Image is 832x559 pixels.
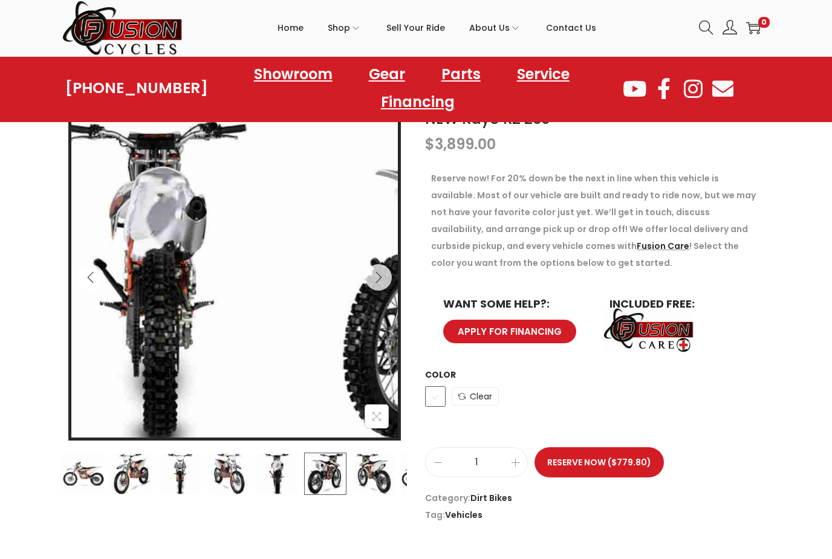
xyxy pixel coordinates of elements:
[386,1,445,55] a: Sell Your Ride
[304,453,346,495] img: Product image
[425,134,435,154] span: $
[365,264,392,291] button: Next
[357,60,417,88] a: Gear
[470,492,512,504] a: Dirt Bikes
[443,320,576,343] a: APPLY FOR FINANCING
[452,387,499,406] a: Clear
[445,509,483,521] a: Vehicles
[443,299,585,309] h6: WANT SOME HELP?:
[183,1,690,55] nav: Primary navigation
[429,60,493,88] a: Parts
[426,454,527,471] input: Product quantity
[458,327,562,336] span: APPLY FOR FINANCING
[278,1,304,55] a: Home
[425,134,496,154] bdi: 3,899.00
[65,80,208,97] a: [PHONE_NUMBER]
[425,506,770,523] span: Tag:
[425,490,770,506] span: Category:
[77,264,104,291] button: Previous
[62,453,105,495] img: Product image
[469,1,522,55] a: About Us
[637,240,689,252] a: Fusion Care
[256,453,298,495] img: Product image
[425,369,456,381] label: Color
[505,60,582,88] a: Service
[208,60,622,116] nav: Menu
[328,13,350,43] span: Shop
[535,447,664,477] button: Reserve Now ($779.80)
[207,453,250,495] img: Product image
[328,1,362,55] a: Shop
[111,453,153,495] img: Product image
[353,453,395,495] img: Product image
[469,13,510,43] span: About Us
[242,60,345,88] a: Showroom
[546,1,596,55] a: Contact Us
[431,170,764,271] p: Reserve now! For 20% down be the next in line when this vehicle is available. Most of our vehicle...
[546,13,596,43] span: Contact Us
[386,13,445,43] span: Sell Your Ride
[369,88,467,116] a: Financing
[159,453,201,495] img: Product image
[609,299,752,309] h6: INCLUDED FREE:
[278,13,304,43] span: Home
[318,117,645,444] img: Product image
[746,21,761,35] a: 0
[401,453,443,495] img: Product image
